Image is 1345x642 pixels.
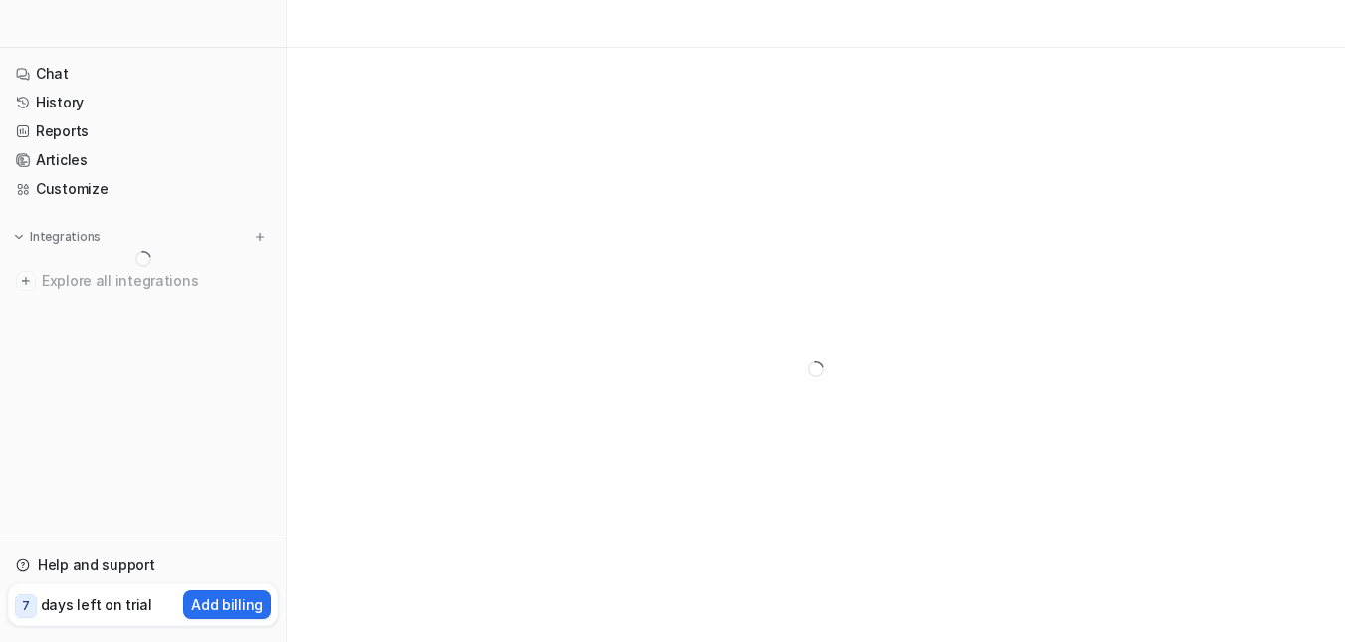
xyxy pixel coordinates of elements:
p: days left on trial [41,594,152,615]
a: Articles [8,146,278,174]
a: Help and support [8,551,278,579]
p: Integrations [30,229,101,245]
p: 7 [22,597,30,615]
button: Integrations [8,227,107,247]
img: expand menu [12,230,26,244]
a: Explore all integrations [8,267,278,295]
a: History [8,89,278,116]
a: Chat [8,60,278,88]
p: Add billing [191,594,263,615]
a: Reports [8,117,278,145]
button: Add billing [183,590,271,619]
img: explore all integrations [16,271,36,291]
img: menu_add.svg [253,230,267,244]
a: Customize [8,175,278,203]
span: Explore all integrations [42,265,270,297]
